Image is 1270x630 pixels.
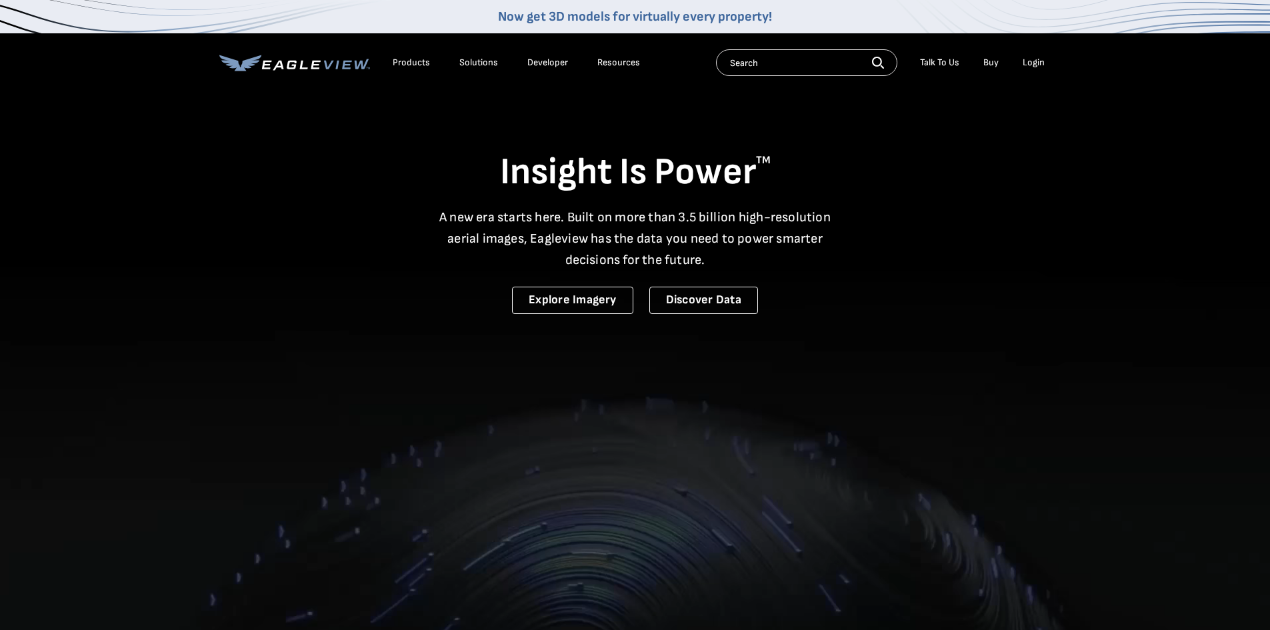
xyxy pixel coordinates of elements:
[983,57,999,69] a: Buy
[649,287,758,314] a: Discover Data
[459,57,498,69] div: Solutions
[431,207,839,271] p: A new era starts here. Built on more than 3.5 billion high-resolution aerial images, Eagleview ha...
[498,9,772,25] a: Now get 3D models for virtually every property!
[393,57,430,69] div: Products
[219,149,1051,196] h1: Insight Is Power
[756,154,771,167] sup: TM
[920,57,959,69] div: Talk To Us
[716,49,897,76] input: Search
[512,287,633,314] a: Explore Imagery
[1023,57,1045,69] div: Login
[527,57,568,69] a: Developer
[597,57,640,69] div: Resources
